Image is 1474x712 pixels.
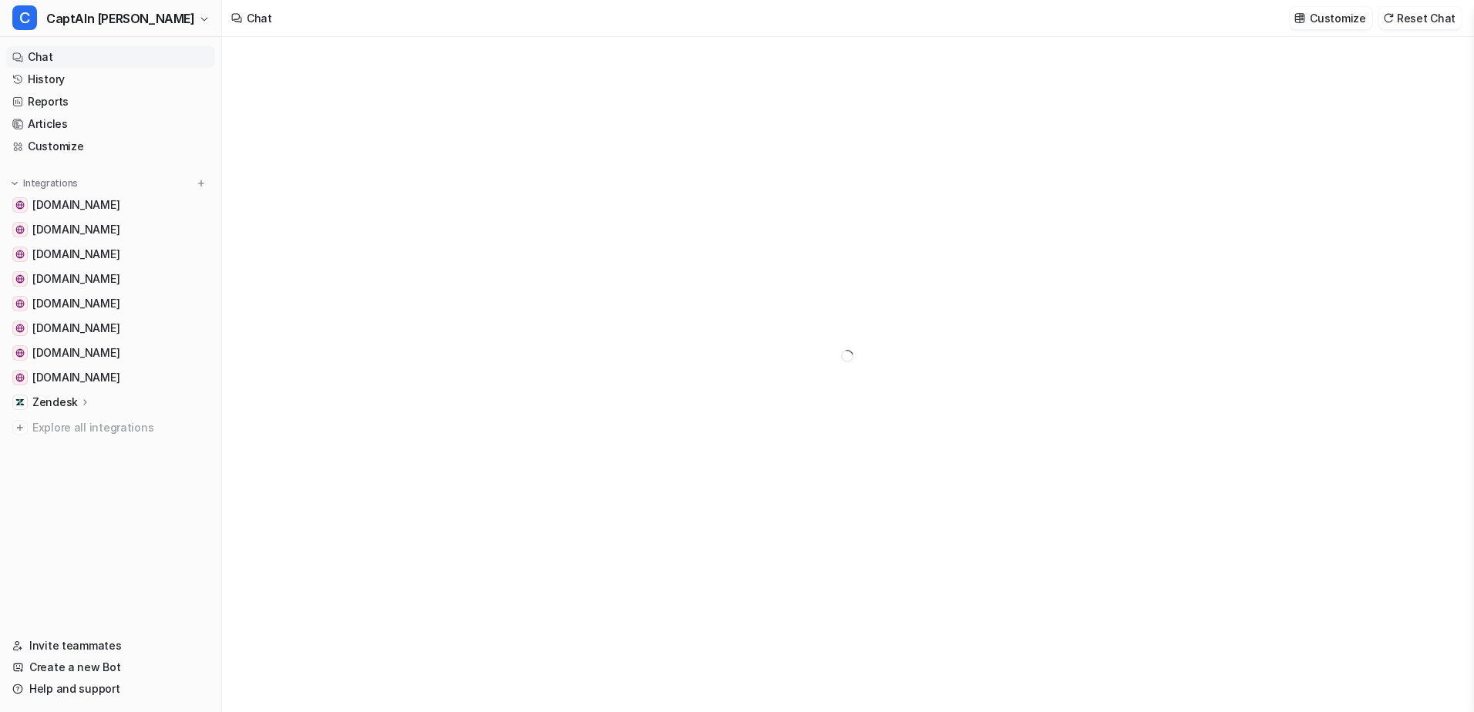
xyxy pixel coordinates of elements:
img: Zendesk [15,398,25,407]
img: www.inseltouristik.de [15,250,25,259]
img: www.inselflieger.de [15,299,25,308]
a: www.frisonaut.de[DOMAIN_NAME] [6,194,215,216]
a: Invite teammates [6,635,215,657]
div: Chat [247,10,272,26]
a: www.inselparker.de[DOMAIN_NAME] [6,317,215,339]
a: www.inselflieger.de[DOMAIN_NAME] [6,293,215,314]
a: www.inselfaehre.de[DOMAIN_NAME] [6,219,215,240]
span: C [12,5,37,30]
a: Chat [6,46,215,68]
span: CaptAIn [PERSON_NAME] [46,8,195,29]
a: Articles [6,113,215,135]
a: www.nordsee-bike.de[DOMAIN_NAME] [6,367,215,388]
img: www.inselparker.de [15,324,25,333]
span: [DOMAIN_NAME] [32,222,119,237]
img: expand menu [9,178,20,189]
a: www.inseltouristik.de[DOMAIN_NAME] [6,243,215,265]
button: Reset Chat [1378,7,1462,29]
a: www.inselexpress.de[DOMAIN_NAME] [6,268,215,290]
p: Integrations [23,177,78,190]
a: Explore all integrations [6,417,215,438]
span: [DOMAIN_NAME] [32,271,119,287]
a: Customize [6,136,215,157]
button: Customize [1290,7,1371,29]
a: Help and support [6,678,215,700]
span: [DOMAIN_NAME] [32,197,119,213]
img: reset [1383,12,1394,24]
img: www.inselfaehre.de [15,225,25,234]
span: [DOMAIN_NAME] [32,247,119,262]
p: Customize [1310,10,1365,26]
span: [DOMAIN_NAME] [32,370,119,385]
img: www.frisonaut.de [15,200,25,210]
span: [DOMAIN_NAME] [32,296,119,311]
button: Integrations [6,176,82,191]
a: www.inselbus-norderney.de[DOMAIN_NAME] [6,342,215,364]
span: Explore all integrations [32,415,209,440]
img: www.inselbus-norderney.de [15,348,25,358]
img: menu_add.svg [196,178,207,189]
img: www.nordsee-bike.de [15,373,25,382]
img: customize [1294,12,1305,24]
a: History [6,69,215,90]
span: [DOMAIN_NAME] [32,321,119,336]
span: [DOMAIN_NAME] [32,345,119,361]
img: explore all integrations [12,420,28,435]
a: Reports [6,91,215,113]
p: Zendesk [32,395,78,410]
img: www.inselexpress.de [15,274,25,284]
a: Create a new Bot [6,657,215,678]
